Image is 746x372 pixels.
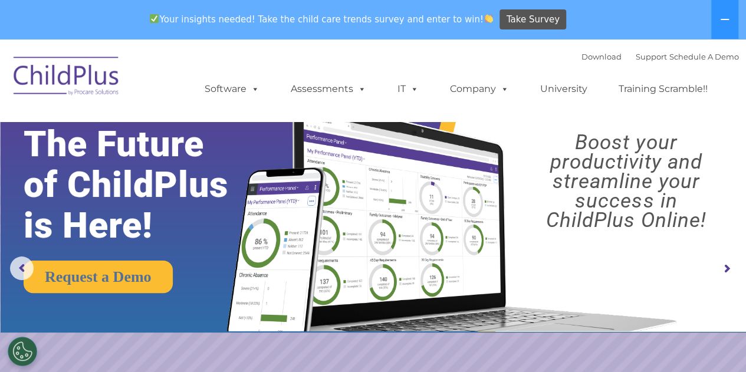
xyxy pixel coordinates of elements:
a: IT [386,77,430,101]
span: Take Survey [507,9,560,30]
span: Phone number [164,126,214,135]
font: | [581,52,739,61]
img: ✅ [150,14,159,23]
a: Assessments [279,77,378,101]
a: Training Scramble!! [607,77,719,101]
a: Support [636,52,667,61]
rs-layer: The Future of ChildPlus is Here! [24,124,262,246]
a: Take Survey [499,9,566,30]
img: ChildPlus by Procare Solutions [8,48,126,107]
a: University [528,77,599,101]
rs-layer: Boost your productivity and streamline your success in ChildPlus Online! [515,133,737,230]
a: Software [193,77,271,101]
span: Your insights needed! Take the child care trends survey and enter to win! [145,8,498,31]
img: 👏 [484,14,493,23]
a: Request a Demo [24,261,173,293]
button: Cookies Settings [8,337,37,366]
a: Schedule A Demo [669,52,739,61]
a: Company [438,77,521,101]
span: Last name [164,78,200,87]
a: Download [581,52,622,61]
